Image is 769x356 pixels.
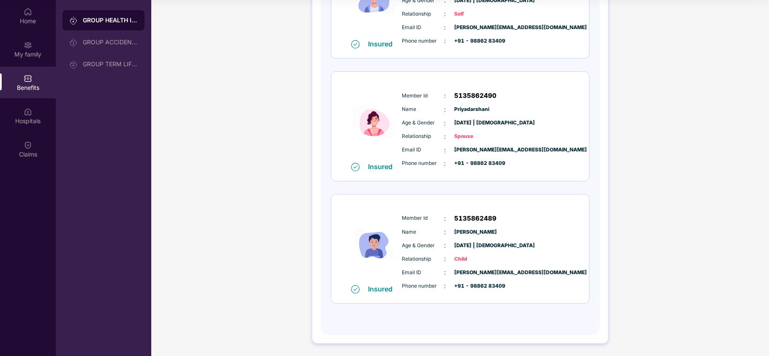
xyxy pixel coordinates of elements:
span: Relationship [402,255,444,263]
span: +91 - 98862 83409 [454,159,496,167]
span: : [444,227,446,237]
img: svg+xml;base64,PHN2ZyBpZD0iSG9tZSIgeG1sbnM9Imh0dHA6Ly93d3cudzMub3JnLzIwMDAvc3ZnIiB3aWR0aD0iMjAiIG... [24,8,32,16]
span: : [444,159,446,168]
span: Spouse [454,132,496,140]
img: svg+xml;base64,PHN2ZyB3aWR0aD0iMjAiIGhlaWdodD0iMjAiIHZpZXdCb3g9IjAgMCAyMCAyMCIgZmlsbD0ibm9uZSIgeG... [69,16,78,25]
span: [PERSON_NAME] [454,228,496,236]
span: Email ID [402,146,444,154]
img: svg+xml;base64,PHN2ZyB3aWR0aD0iMjAiIGhlaWdodD0iMjAiIHZpZXdCb3g9IjAgMCAyMCAyMCIgZmlsbD0ibm9uZSIgeG... [69,38,78,47]
span: : [444,9,446,19]
div: Insured [368,162,398,171]
span: Name [402,105,444,113]
img: svg+xml;base64,PHN2ZyB4bWxucz0iaHR0cDovL3d3dy53My5vcmcvMjAwMC9zdmciIHdpZHRoPSIxNiIgaGVpZ2h0PSIxNi... [351,40,360,49]
div: GROUP TERM LIFE INSURANCE [83,61,138,67]
span: [PERSON_NAME][EMAIL_ADDRESS][DOMAIN_NAME] [454,146,496,154]
span: 5135862490 [454,91,496,101]
img: svg+xml;base64,PHN2ZyB4bWxucz0iaHR0cDovL3d3dy53My5vcmcvMjAwMC9zdmciIHdpZHRoPSIxNiIgaGVpZ2h0PSIxNi... [351,285,360,294]
span: [DATE] | [DEMOGRAPHIC_DATA] [454,242,496,250]
span: Phone number [402,282,444,290]
span: Phone number [402,37,444,45]
span: [DATE] | [DEMOGRAPHIC_DATA] [454,119,496,127]
span: Relationship [402,10,444,18]
img: svg+xml;base64,PHN2ZyB3aWR0aD0iMjAiIGhlaWdodD0iMjAiIHZpZXdCb3g9IjAgMCAyMCAyMCIgZmlsbD0ibm9uZSIgeG... [24,41,32,49]
span: : [444,105,446,114]
span: Priyadarshani [454,105,496,113]
span: [PERSON_NAME][EMAIL_ADDRESS][DOMAIN_NAME] [454,24,496,32]
span: : [444,214,446,223]
img: svg+xml;base64,PHN2ZyBpZD0iSG9zcGl0YWxzIiB4bWxucz0iaHR0cDovL3d3dy53My5vcmcvMjAwMC9zdmciIHdpZHRoPS... [24,108,32,116]
span: Age & Gender [402,242,444,250]
span: Member Id [402,214,444,222]
div: Insured [368,285,398,293]
span: Name [402,228,444,236]
span: : [444,281,446,291]
span: : [444,146,446,155]
span: Relationship [402,132,444,140]
span: Member Id [402,92,444,100]
span: : [444,36,446,46]
span: Self [454,10,496,18]
span: : [444,119,446,128]
img: icon [349,81,400,162]
span: Child [454,255,496,263]
span: Phone number [402,159,444,167]
span: 5135862489 [454,213,496,224]
span: : [444,254,446,264]
span: : [444,241,446,250]
span: [PERSON_NAME][EMAIL_ADDRESS][DOMAIN_NAME] [454,269,496,277]
span: : [444,23,446,32]
span: : [444,132,446,141]
img: icon [349,204,400,284]
span: : [444,268,446,277]
img: svg+xml;base64,PHN2ZyB3aWR0aD0iMjAiIGhlaWdodD0iMjAiIHZpZXdCb3g9IjAgMCAyMCAyMCIgZmlsbD0ibm9uZSIgeG... [69,60,78,69]
img: svg+xml;base64,PHN2ZyBpZD0iQ2xhaW0iIHhtbG5zPSJodHRwOi8vd3d3LnczLm9yZy8yMDAwL3N2ZyIgd2lkdGg9IjIwIi... [24,141,32,149]
img: svg+xml;base64,PHN2ZyBpZD0iQmVuZWZpdHMiIHhtbG5zPSJodHRwOi8vd3d3LnczLm9yZy8yMDAwL3N2ZyIgd2lkdGg9Ij... [24,74,32,83]
span: +91 - 98862 83409 [454,282,496,290]
span: : [444,91,446,100]
span: Email ID [402,269,444,277]
div: GROUP HEALTH INSURANCE [83,16,138,24]
span: +91 - 98862 83409 [454,37,496,45]
span: Age & Gender [402,119,444,127]
span: Email ID [402,24,444,32]
div: GROUP ACCIDENTAL INSURANCE [83,39,138,46]
img: svg+xml;base64,PHN2ZyB4bWxucz0iaHR0cDovL3d3dy53My5vcmcvMjAwMC9zdmciIHdpZHRoPSIxNiIgaGVpZ2h0PSIxNi... [351,163,360,171]
div: Insured [368,40,398,48]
